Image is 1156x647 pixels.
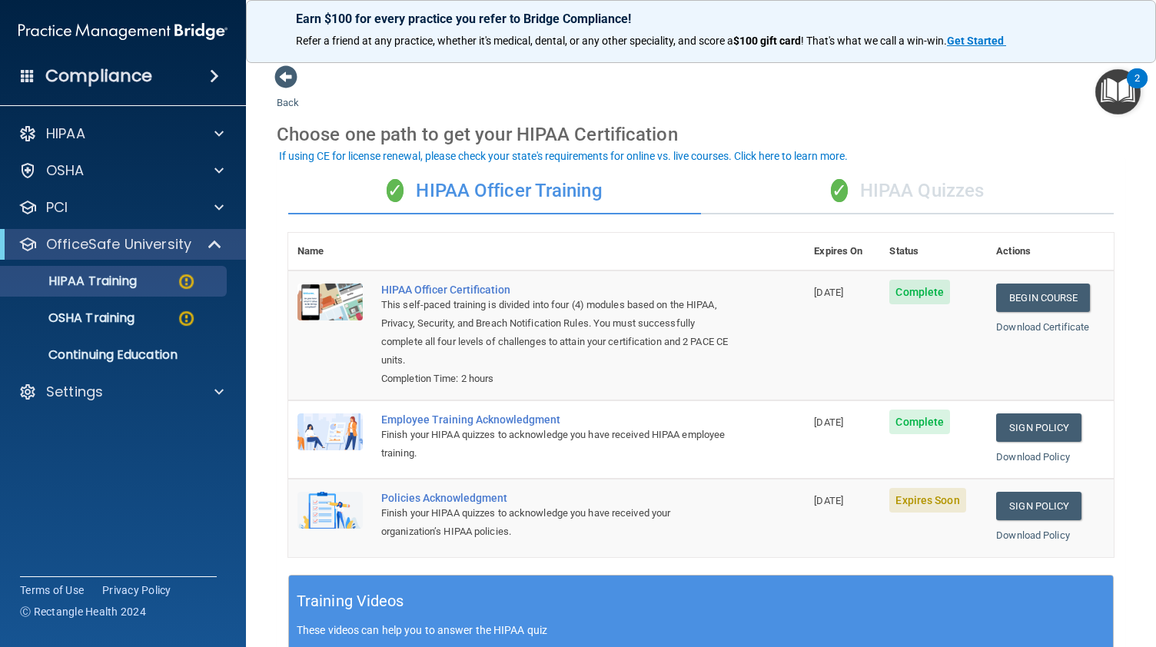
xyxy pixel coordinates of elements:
[701,168,1114,214] div: HIPAA Quizzes
[18,161,224,180] a: OSHA
[381,426,728,463] div: Finish your HIPAA quizzes to acknowledge you have received HIPAA employee training.
[296,35,733,47] span: Refer a friend at any practice, whether it's medical, dental, or any other speciality, and score a
[297,588,404,615] h5: Training Videos
[814,416,843,428] span: [DATE]
[805,233,880,270] th: Expires On
[947,35,1006,47] a: Get Started
[45,65,152,87] h4: Compliance
[288,168,701,214] div: HIPAA Officer Training
[381,413,728,426] div: Employee Training Acknowledgment
[996,451,1070,463] a: Download Policy
[996,529,1070,541] a: Download Policy
[733,35,801,47] strong: $100 gift card
[996,492,1081,520] a: Sign Policy
[381,370,728,388] div: Completion Time: 2 hours
[10,347,220,363] p: Continuing Education
[996,284,1090,312] a: Begin Course
[177,272,196,291] img: warning-circle.0cc9ac19.png
[20,604,146,619] span: Ⓒ Rectangle Health 2024
[18,124,224,143] a: HIPAA
[18,16,228,47] img: PMB logo
[20,582,84,598] a: Terms of Use
[46,198,68,217] p: PCI
[46,235,191,254] p: OfficeSafe University
[996,413,1081,442] a: Sign Policy
[831,179,848,202] span: ✓
[46,161,85,180] p: OSHA
[381,296,728,370] div: This self-paced training is divided into four (4) modules based on the HIPAA, Privacy, Security, ...
[814,287,843,298] span: [DATE]
[880,233,987,270] th: Status
[814,495,843,506] span: [DATE]
[277,78,299,108] a: Back
[288,233,372,270] th: Name
[46,383,103,401] p: Settings
[1095,69,1141,114] button: Open Resource Center, 2 new notifications
[801,35,947,47] span: ! That's what we call a win-win.
[296,12,1106,26] p: Earn $100 for every practice you refer to Bridge Compliance!
[279,151,848,161] div: If using CE for license renewal, please check your state's requirements for online vs. live cours...
[10,310,135,326] p: OSHA Training
[889,280,950,304] span: Complete
[889,410,950,434] span: Complete
[18,198,224,217] a: PCI
[10,274,137,289] p: HIPAA Training
[277,112,1125,157] div: Choose one path to get your HIPAA Certification
[381,492,728,504] div: Policies Acknowledgment
[1134,78,1140,98] div: 2
[177,309,196,328] img: warning-circle.0cc9ac19.png
[46,124,85,143] p: HIPAA
[381,284,728,296] a: HIPAA Officer Certification
[387,179,404,202] span: ✓
[102,582,171,598] a: Privacy Policy
[381,504,728,541] div: Finish your HIPAA quizzes to acknowledge you have received your organization’s HIPAA policies.
[947,35,1004,47] strong: Get Started
[889,488,965,513] span: Expires Soon
[277,148,850,164] button: If using CE for license renewal, please check your state's requirements for online vs. live cours...
[18,383,224,401] a: Settings
[996,321,1089,333] a: Download Certificate
[297,624,1105,636] p: These videos can help you to answer the HIPAA quiz
[987,233,1114,270] th: Actions
[18,235,223,254] a: OfficeSafe University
